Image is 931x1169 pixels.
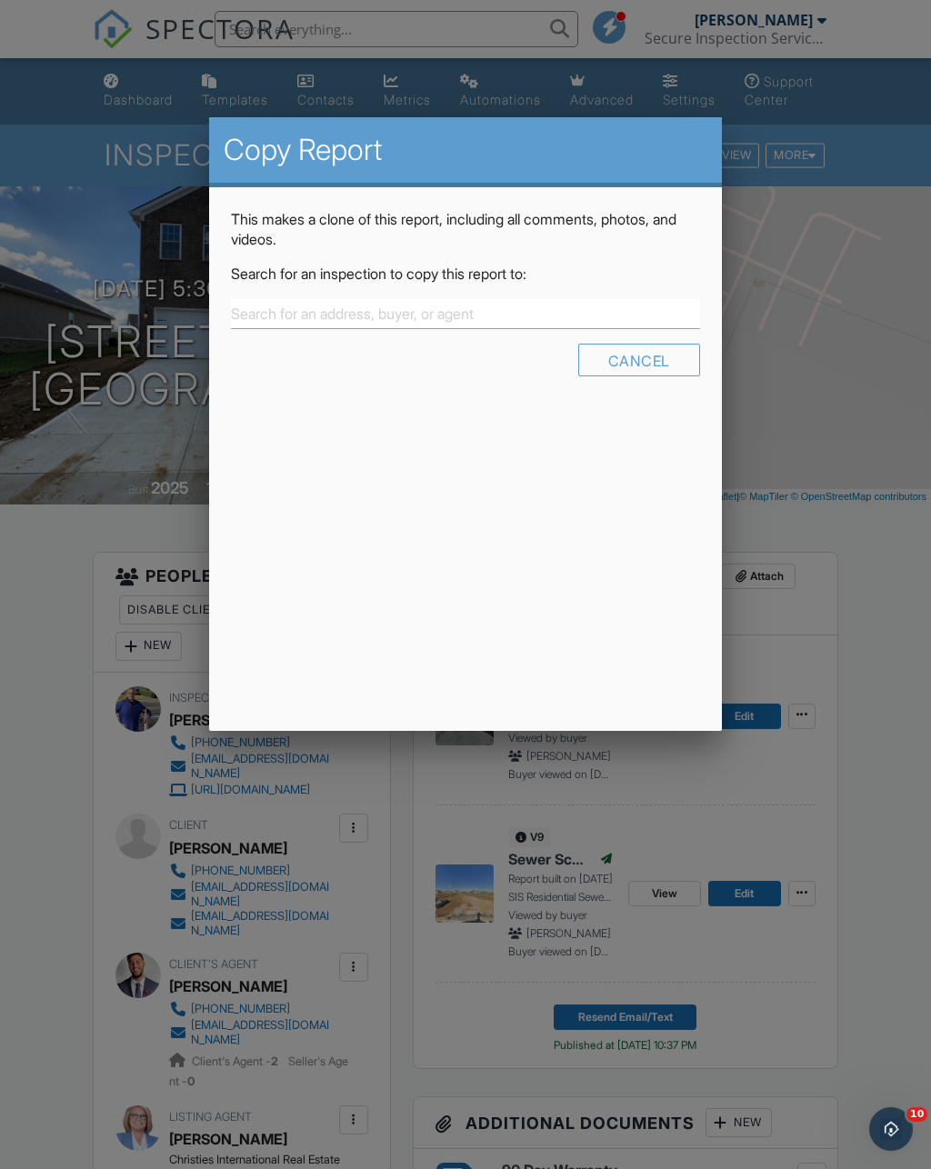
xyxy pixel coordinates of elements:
[231,209,699,250] p: This makes a clone of this report, including all comments, photos, and videos.
[906,1107,927,1122] span: 10
[224,132,706,168] h2: Copy Report
[231,299,699,329] input: Search for an address, buyer, or agent
[231,264,699,284] p: Search for an inspection to copy this report to:
[578,344,700,376] div: Cancel
[869,1107,913,1151] iframe: Intercom live chat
